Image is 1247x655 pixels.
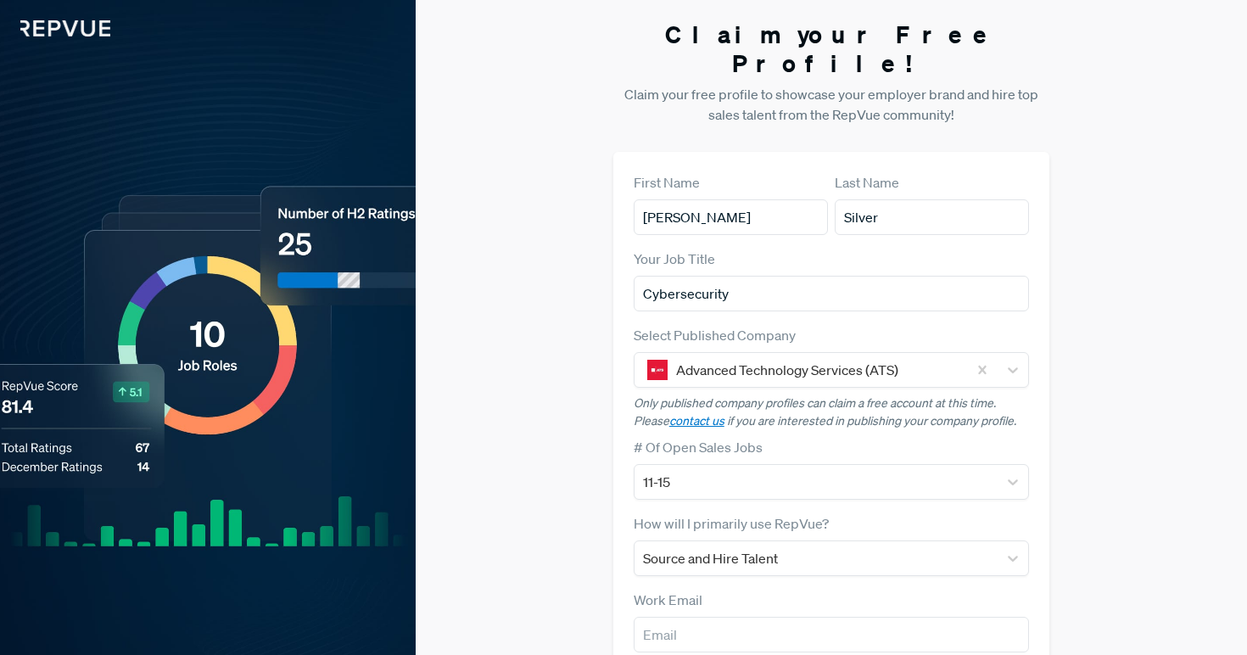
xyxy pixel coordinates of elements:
[835,199,1029,235] input: Last Name
[647,360,668,380] img: Advanced Technology Services (ATS)
[634,249,715,269] label: Your Job Title
[634,617,1030,652] input: Email
[634,590,702,610] label: Work Email
[669,413,724,428] a: contact us
[613,84,1050,125] p: Claim your free profile to showcase your employer brand and hire top sales talent from the RepVue...
[835,172,899,193] label: Last Name
[634,437,763,457] label: # Of Open Sales Jobs
[613,20,1050,77] h3: Claim your Free Profile!
[634,276,1030,311] input: Title
[634,395,1030,430] p: Only published company profiles can claim a free account at this time. Please if you are interest...
[634,199,828,235] input: First Name
[634,513,829,534] label: How will I primarily use RepVue?
[634,325,796,345] label: Select Published Company
[634,172,700,193] label: First Name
